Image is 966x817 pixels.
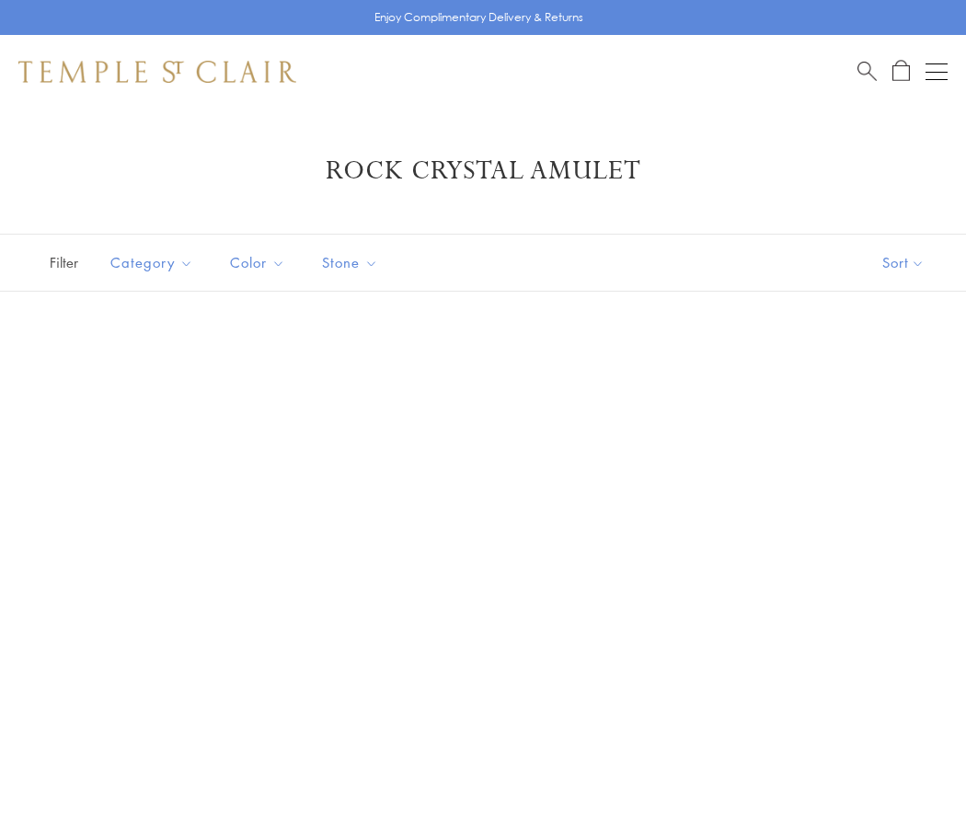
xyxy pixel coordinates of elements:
[97,242,207,283] button: Category
[926,61,948,83] button: Open navigation
[313,251,392,274] span: Stone
[308,242,392,283] button: Stone
[892,60,910,83] a: Open Shopping Bag
[18,61,296,83] img: Temple St. Clair
[221,251,299,274] span: Color
[857,60,877,83] a: Search
[46,155,920,188] h1: Rock Crystal Amulet
[841,235,966,291] button: Show sort by
[374,8,583,27] p: Enjoy Complimentary Delivery & Returns
[216,242,299,283] button: Color
[101,251,207,274] span: Category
